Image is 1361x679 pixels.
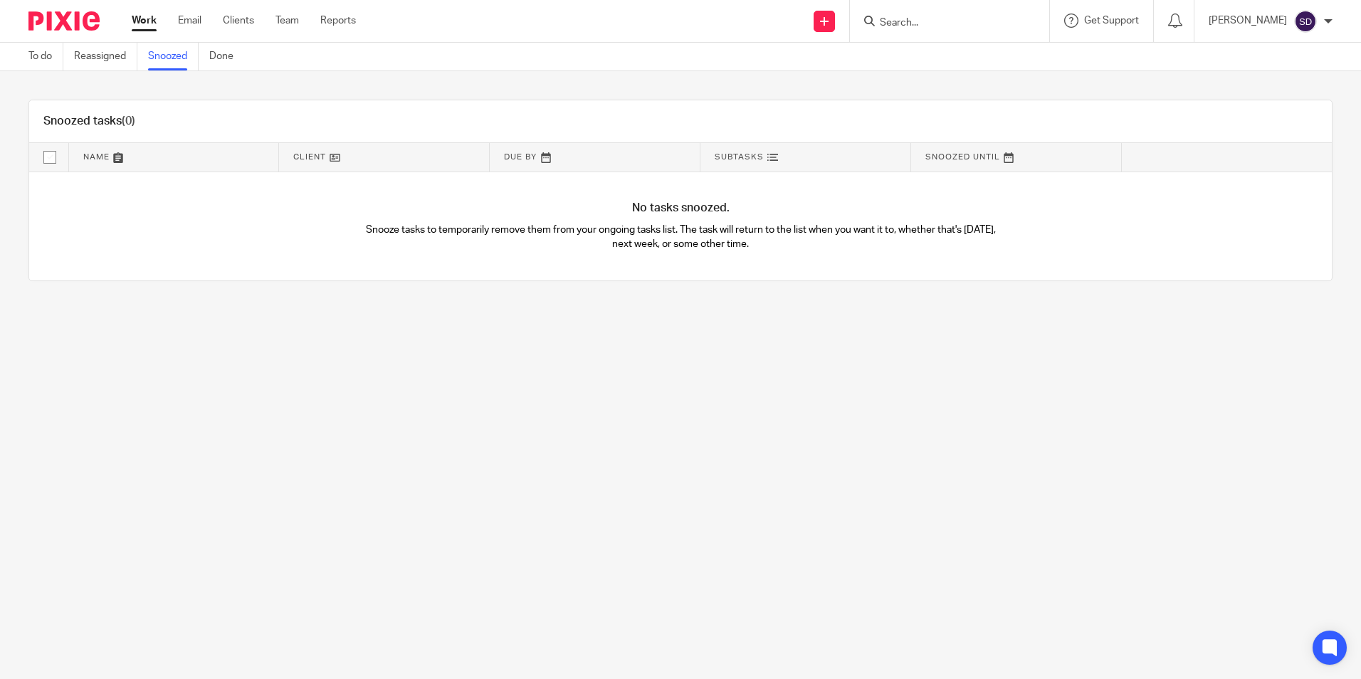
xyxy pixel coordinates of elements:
[122,115,135,127] span: (0)
[178,14,201,28] a: Email
[878,17,1007,30] input: Search
[74,43,137,70] a: Reassigned
[209,43,244,70] a: Done
[1209,14,1287,28] p: [PERSON_NAME]
[148,43,199,70] a: Snoozed
[28,11,100,31] img: Pixie
[1084,16,1139,26] span: Get Support
[132,14,157,28] a: Work
[715,153,764,161] span: Subtasks
[28,43,63,70] a: To do
[355,223,1007,252] p: Snooze tasks to temporarily remove them from your ongoing tasks list. The task will return to the...
[320,14,356,28] a: Reports
[1294,10,1317,33] img: svg%3E
[29,201,1332,216] h4: No tasks snoozed.
[223,14,254,28] a: Clients
[275,14,299,28] a: Team
[43,114,135,129] h1: Snoozed tasks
